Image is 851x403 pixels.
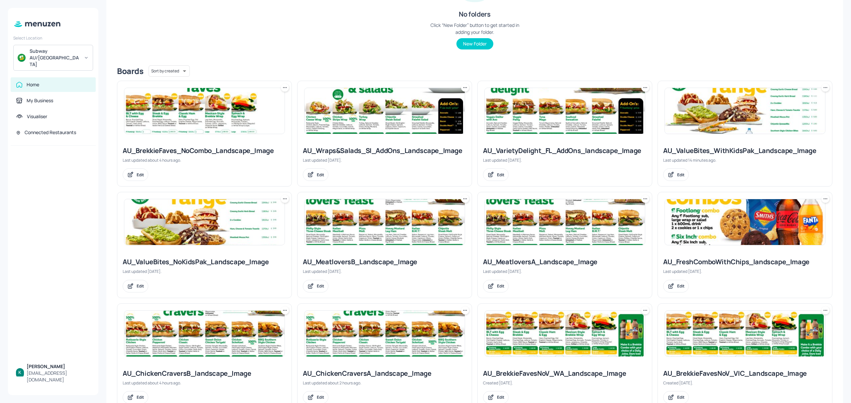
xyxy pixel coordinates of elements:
[497,394,504,400] div: Edit
[303,269,466,274] div: Last updated [DATE].
[483,269,647,274] div: Last updated [DATE].
[30,48,80,68] div: Subway AU/[GEOGRAPHIC_DATA]
[27,363,90,370] div: [PERSON_NAME]
[485,199,645,245] img: 2025-07-18-175280330897191gqfzlnygg.jpeg
[304,199,465,245] img: 2025-07-23-175324237409516zqxu63qyy.jpeg
[317,283,324,289] div: Edit
[663,146,827,155] div: AU_ValueBites_WithKidsPak_Landscape_Image
[137,283,144,289] div: Edit
[483,146,647,155] div: AU_VarietyDelight_FL_AddOns_landscape_Image
[123,157,286,163] div: Last updated about 4 hours ago.
[663,157,827,163] div: Last updated 14 minutes ago.
[123,369,286,378] div: AU_ChickenCraversB_landscape_Image
[123,146,286,155] div: AU_BrekkieFaves_NoCombo_Landscape_Image
[123,269,286,274] div: Last updated [DATE].
[663,369,827,378] div: AU_BrekkieFavesNoV_VIC_Landscape_Image
[677,283,684,289] div: Edit
[456,38,493,49] button: New Folder
[304,88,465,134] img: 2025-07-18-1752809635697zew36dwqqvt.jpeg
[497,172,504,178] div: Edit
[123,380,286,386] div: Last updated about 4 hours ago.
[303,157,466,163] div: Last updated [DATE].
[124,88,285,134] img: 2025-08-12-1754971272041njw7jnkd95.jpeg
[117,66,143,76] div: Boards
[317,172,324,178] div: Edit
[665,88,825,134] img: 2025-08-12-1754983736738jpui10py8ps.jpeg
[304,311,465,357] img: 2025-08-12-1754975771900lx0qm4tn5ce.jpeg
[27,370,90,383] div: [EMAIL_ADDRESS][DOMAIN_NAME]
[303,146,466,155] div: AU_Wraps&Salads_SI_AddOns_Landscape_Image
[137,394,144,400] div: Edit
[677,172,684,178] div: Edit
[303,369,466,378] div: AU_ChickenCraversA_landscape_Image
[663,380,827,386] div: Created [DATE].
[459,10,490,19] div: No folders
[425,22,525,36] div: Click “New Folder” button to get started in adding your folder.
[663,269,827,274] div: Last updated [DATE].
[485,88,645,134] img: 2025-08-11-1754887968165ca1pba2wcps.jpeg
[497,283,504,289] div: Edit
[485,311,645,357] img: 2025-07-18-17528005532033w847s6b1p2.jpeg
[27,81,39,88] div: Home
[124,311,285,357] img: 2025-08-12-1754968770026z5b94w7noi8.jpeg
[303,380,466,386] div: Last updated about 2 hours ago.
[18,54,26,62] img: avatar
[483,257,647,267] div: AU_MeatloversA_Landscape_Image
[677,394,684,400] div: Edit
[303,257,466,267] div: AU_MeatloversB_Landscape_Image
[27,97,53,104] div: My Business
[149,64,190,78] div: Sort by created
[123,257,286,267] div: AU_ValueBites_NoKidsPak_Landscape_Image
[137,172,144,178] div: Edit
[483,369,647,378] div: AU_BrekkieFavesNoV_WA_Landscape_Image
[483,380,647,386] div: Created [DATE].
[665,311,825,357] img: 2025-07-18-17528005532033w847s6b1p2.jpeg
[27,113,47,120] div: Visualiser
[483,157,647,163] div: Last updated [DATE].
[13,35,93,41] div: Select Location
[665,199,825,245] img: 2025-08-11-1754891475143msg2oqrcdor.jpeg
[124,199,285,245] img: 2025-07-18-1752804023273ml7j25a84p.jpeg
[317,394,324,400] div: Edit
[663,257,827,267] div: AU_FreshComboWithChips_landscape_Image
[16,368,24,376] img: ACg8ocKBIlbXoTTzaZ8RZ_0B6YnoiWvEjOPx6MQW7xFGuDwnGH3hbQ=s96-c
[25,129,76,136] div: Connected Restaurants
